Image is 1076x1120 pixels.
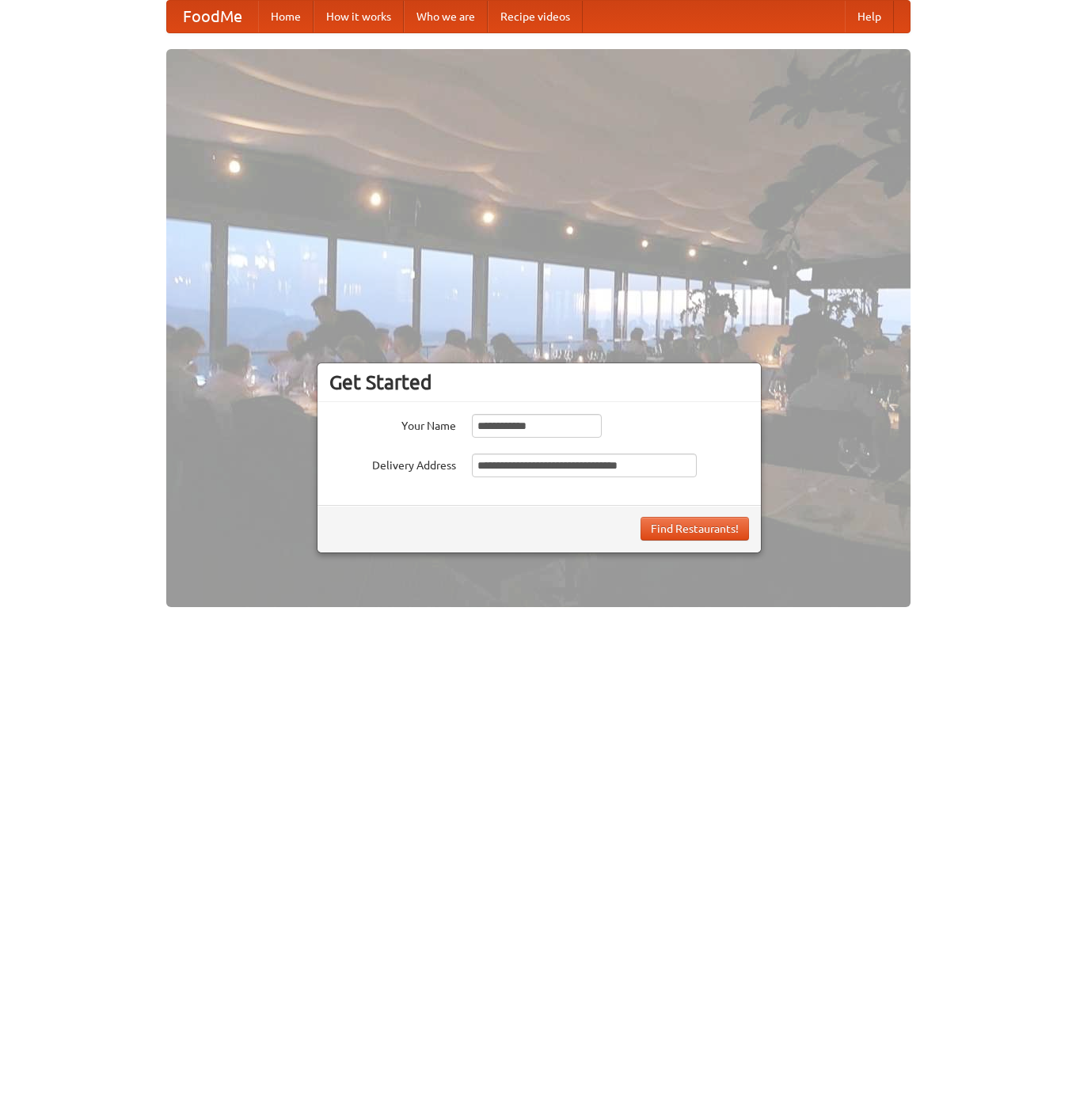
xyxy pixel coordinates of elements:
a: Who we are [404,1,488,32]
a: Home [258,1,314,32]
h3: Get Started [329,370,749,394]
a: How it works [314,1,404,32]
a: FoodMe [167,1,258,32]
a: Help [845,1,894,32]
a: Recipe videos [488,1,583,32]
label: Your Name [329,414,456,434]
button: Find Restaurants! [641,517,749,541]
label: Delivery Address [329,454,456,473]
